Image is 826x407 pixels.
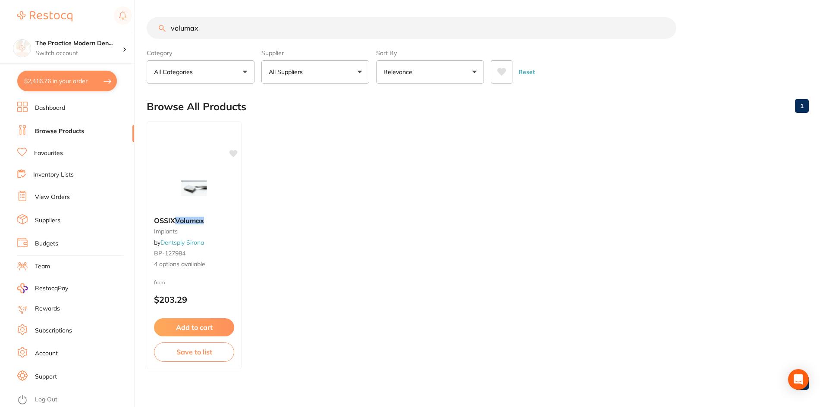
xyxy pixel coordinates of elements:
[147,60,254,84] button: All Categories
[147,17,676,39] input: Search Products
[147,101,246,113] h2: Browse All Products
[17,393,132,407] button: Log Out
[17,283,68,293] a: RestocqPay
[35,104,65,112] a: Dashboard
[154,68,196,76] p: All Categories
[261,60,369,84] button: All Suppliers
[17,71,117,91] button: $2,416.76 in your order
[35,49,122,58] p: Switch account
[166,167,222,210] img: OSSIX Volumax
[35,216,60,225] a: Suppliers
[383,68,416,76] p: Relevance
[154,249,185,257] span: BP-127984
[35,127,84,136] a: Browse Products
[795,97,809,115] a: 1
[35,193,70,202] a: View Orders
[35,284,68,293] span: RestocqPay
[33,171,74,179] a: Inventory Lists
[17,283,28,293] img: RestocqPay
[13,40,31,57] img: The Practice Modern Dentistry and Facial Aesthetics
[154,228,234,235] small: implants
[376,60,484,84] button: Relevance
[35,304,60,313] a: Rewards
[35,349,58,358] a: Account
[516,60,537,84] button: Reset
[261,49,369,57] label: Supplier
[35,239,58,248] a: Budgets
[154,260,234,269] span: 4 options available
[154,295,234,304] p: $203.29
[269,68,306,76] p: All Suppliers
[376,49,484,57] label: Sort By
[154,216,175,225] span: OSSIX
[154,342,234,361] button: Save to list
[17,11,72,22] img: Restocq Logo
[147,49,254,57] label: Category
[17,6,72,26] a: Restocq Logo
[35,39,122,48] h4: The Practice Modern Dentistry and Facial Aesthetics
[160,239,204,246] a: Dentsply Sirona
[35,326,72,335] a: Subscriptions
[35,395,57,404] a: Log Out
[154,217,234,224] b: OSSIX Volumax
[788,369,809,390] div: Open Intercom Messenger
[35,373,57,381] a: Support
[154,239,204,246] span: by
[175,216,204,225] em: Volumax
[34,149,63,158] a: Favourites
[35,262,50,271] a: Team
[154,279,165,286] span: from
[154,318,234,336] button: Add to cart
